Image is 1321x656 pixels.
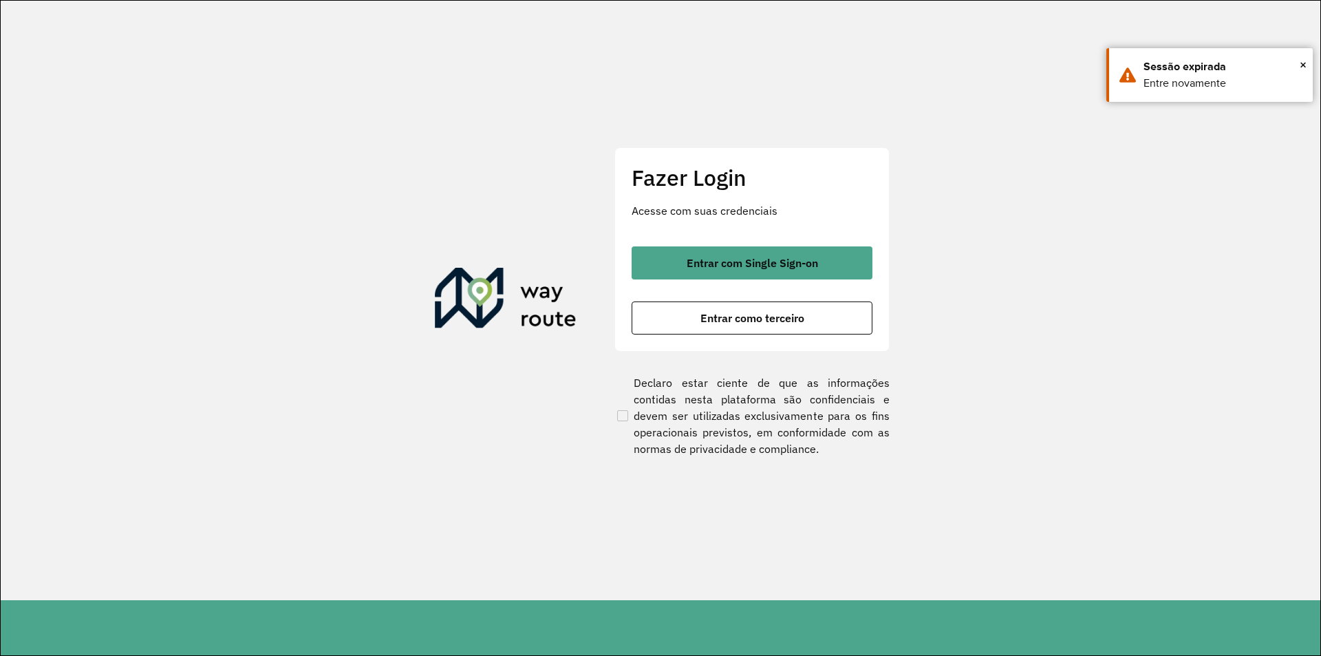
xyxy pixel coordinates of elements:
[700,313,804,324] span: Entrar como terceiro
[1300,54,1307,75] button: Close
[632,202,872,219] p: Acesse com suas credenciais
[632,165,872,191] h2: Fazer Login
[1300,54,1307,75] span: ×
[435,268,577,334] img: Roteirizador AmbevTech
[1143,59,1302,75] div: Sessão expirada
[1143,75,1302,92] div: Entre novamente
[614,374,890,457] label: Declaro estar ciente de que as informações contidas nesta plataforma são confidenciais e devem se...
[632,246,872,279] button: button
[687,257,818,268] span: Entrar com Single Sign-on
[632,301,872,335] button: button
